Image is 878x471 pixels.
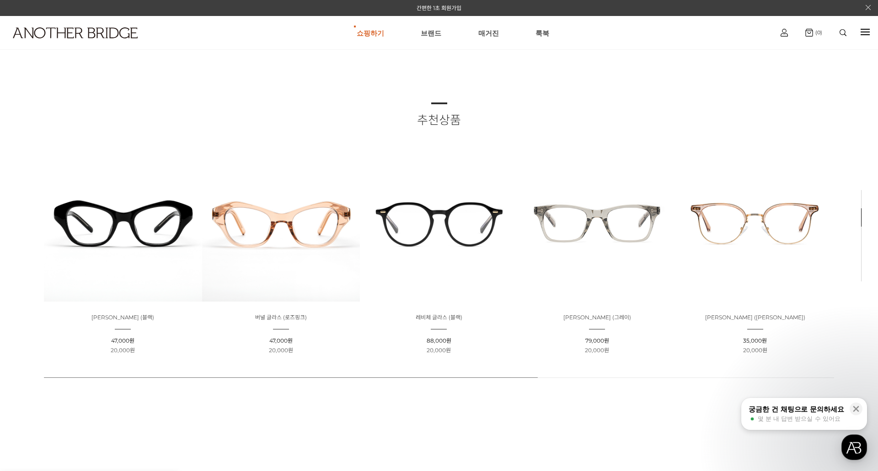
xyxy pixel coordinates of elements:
[5,27,136,61] a: logo
[269,347,293,354] span: 20,000원
[357,16,384,49] a: 쇼핑하기
[202,144,360,302] img: 버널 글라스 로즈핑크 - 세련된 클래식 안경 제품 이미지
[91,314,154,321] a: [PERSON_NAME] (블랙)
[518,144,676,302] img: 체스키 글라스 - 그레이 색상의 세련된 안경 프레임
[427,337,451,344] span: 88,000원
[585,337,609,344] span: 79,000원
[743,347,767,354] span: 20,000원
[813,29,822,36] span: (0)
[805,29,813,37] img: cart
[269,337,293,344] span: 47,000원
[563,314,631,321] a: [PERSON_NAME] (그레이)
[781,29,788,37] img: cart
[535,16,549,49] a: 룩북
[84,304,95,311] span: 대화
[255,314,307,321] a: 버널 글라스 (로즈핑크)
[44,144,202,302] img: 버널 글라스 (블랙) - 세련된 안경 이미지
[111,337,134,344] span: 47,000원
[743,337,767,344] span: 35,000원
[676,144,834,302] img: 페이즐리 글라스 로즈골드 제품 이미지
[805,29,822,37] a: (0)
[427,347,451,354] span: 20,000원
[421,16,441,49] a: 브랜드
[360,144,518,302] img: 레비체 글라스 블랙 - 세련된 디자인의 안경 이미지
[29,303,34,311] span: 홈
[60,290,118,312] a: 대화
[13,27,138,38] img: logo
[141,303,152,311] span: 설정
[478,16,499,49] a: 매거진
[3,290,60,312] a: 홈
[111,347,135,354] span: 20,000원
[840,29,846,36] img: search
[416,314,462,321] a: 레비체 글라스 (블랙)
[585,347,609,354] span: 20,000원
[417,5,461,11] a: 간편한 1초 회원가입
[705,314,805,321] a: [PERSON_NAME] ([PERSON_NAME])
[118,290,176,312] a: 설정
[417,113,461,127] span: 추천상품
